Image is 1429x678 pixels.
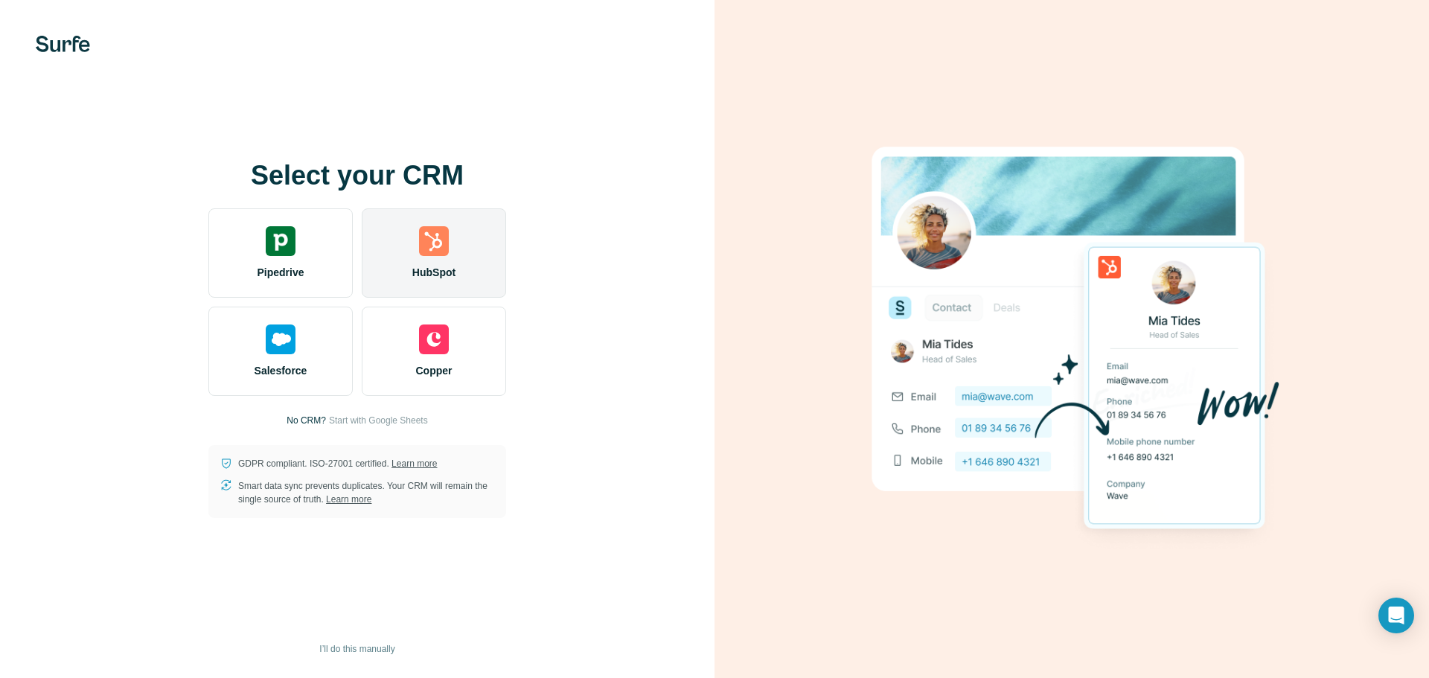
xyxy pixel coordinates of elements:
[208,161,506,191] h1: Select your CRM
[257,265,304,280] span: Pipedrive
[255,363,307,378] span: Salesforce
[412,265,455,280] span: HubSpot
[419,226,449,256] img: hubspot's logo
[863,124,1280,555] img: HUBSPOT image
[329,414,428,427] button: Start with Google Sheets
[36,36,90,52] img: Surfe's logo
[309,638,405,660] button: I’ll do this manually
[238,479,494,506] p: Smart data sync prevents duplicates. Your CRM will remain the single source of truth.
[419,324,449,354] img: copper's logo
[391,458,437,469] a: Learn more
[1378,598,1414,633] div: Open Intercom Messenger
[416,363,453,378] span: Copper
[266,226,295,256] img: pipedrive's logo
[238,457,437,470] p: GDPR compliant. ISO-27001 certified.
[287,414,326,427] p: No CRM?
[319,642,394,656] span: I’ll do this manually
[266,324,295,354] img: salesforce's logo
[326,494,371,505] a: Learn more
